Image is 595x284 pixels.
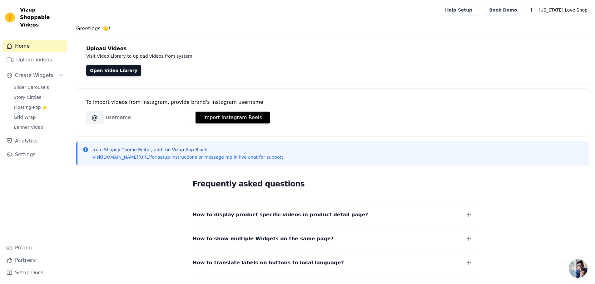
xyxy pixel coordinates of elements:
[529,7,533,13] text: T
[92,154,285,160] p: Visit for setup instructions or message me in live chat for support.
[2,54,67,66] a: Upload Videos
[5,12,15,22] img: Vizup
[86,99,579,106] div: To import videos from Instagram, provide brand's instagram username
[193,258,344,267] span: How to translate labels on buttons to local language?
[10,113,67,122] a: Grid Wrap
[14,124,43,130] span: Banner Video
[2,40,67,52] a: Home
[441,4,476,16] a: Help Setup
[14,114,36,120] span: Grid Wrap
[10,103,67,112] a: Floating-Pop ⭐
[86,52,366,60] p: Visit Video Library to upload videos from system
[10,83,67,92] a: Slider Carousels
[2,254,67,267] a: Partners
[2,267,67,279] a: Setup Docs
[2,135,67,147] a: Analytics
[14,104,47,110] span: Floating-Pop ⭐
[196,112,270,123] button: Import Instagram Reels
[10,93,67,102] a: Story Circles
[86,45,579,52] h4: Upload Videos
[193,234,473,243] button: How to show multiple Widgets on the same page?
[2,148,67,161] a: Settings
[193,258,473,267] button: How to translate labels on buttons to local language?
[193,234,334,243] span: How to show multiple Widgets on the same page?
[193,210,368,219] span: How to display product specific videos in product detail page?
[20,6,65,29] span: Vizup Shoppable Videos
[86,111,103,124] span: @
[193,178,473,190] h2: Frequently asked questions
[193,210,473,219] button: How to display product specific videos in product detail page?
[569,259,588,278] a: Open chat
[526,4,590,16] button: T [US_STATE] Love Shop
[2,69,67,82] button: Create Widgets
[92,147,285,153] p: from Shopify Theme Editor, add the Vizup App Block
[103,111,193,124] input: username
[86,65,141,76] a: Open Video Library
[15,72,53,79] span: Create Widgets
[76,25,589,32] h4: Greetings 👋!
[14,84,49,90] span: Slider Carousels
[536,4,590,16] p: [US_STATE] Love Shop
[485,4,521,16] a: Book Demo
[102,155,151,160] a: [DOMAIN_NAME][URL]
[2,242,67,254] a: Pricing
[10,123,67,132] a: Banner Video
[14,94,41,100] span: Story Circles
